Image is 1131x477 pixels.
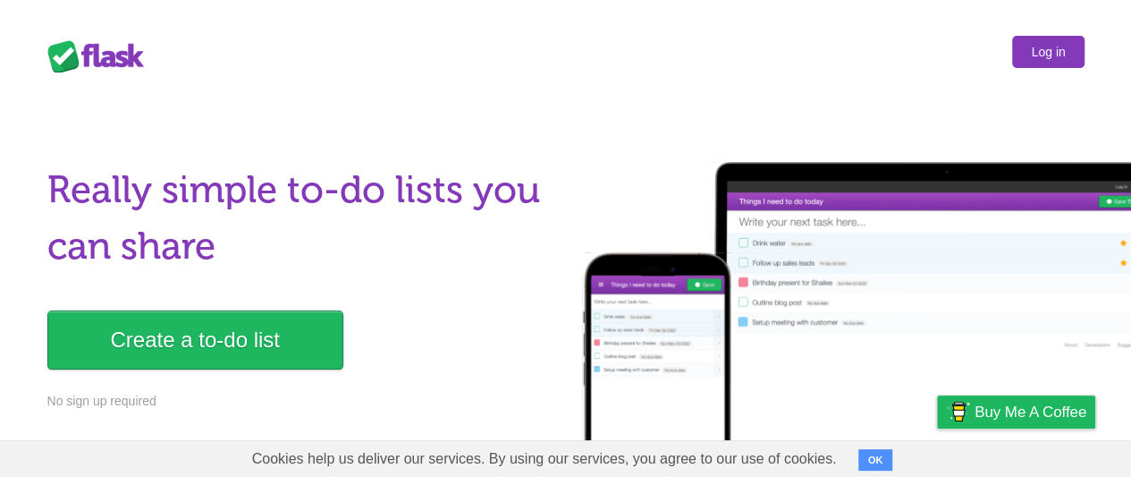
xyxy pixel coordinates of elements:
[234,441,855,477] span: Cookies help us deliver our services. By using our services, you agree to our use of cookies.
[47,311,343,370] a: Create a to-do list
[937,396,1095,429] a: Buy me a coffee
[975,396,1086,428] span: Buy me a coffee
[47,392,555,411] p: No sign up required
[858,449,893,471] button: OK
[1012,36,1084,68] a: Log in
[946,396,970,427] img: Buy me a coffee
[47,162,555,275] h1: Really simple to-do lists you can share
[47,40,155,72] div: Flask Lists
